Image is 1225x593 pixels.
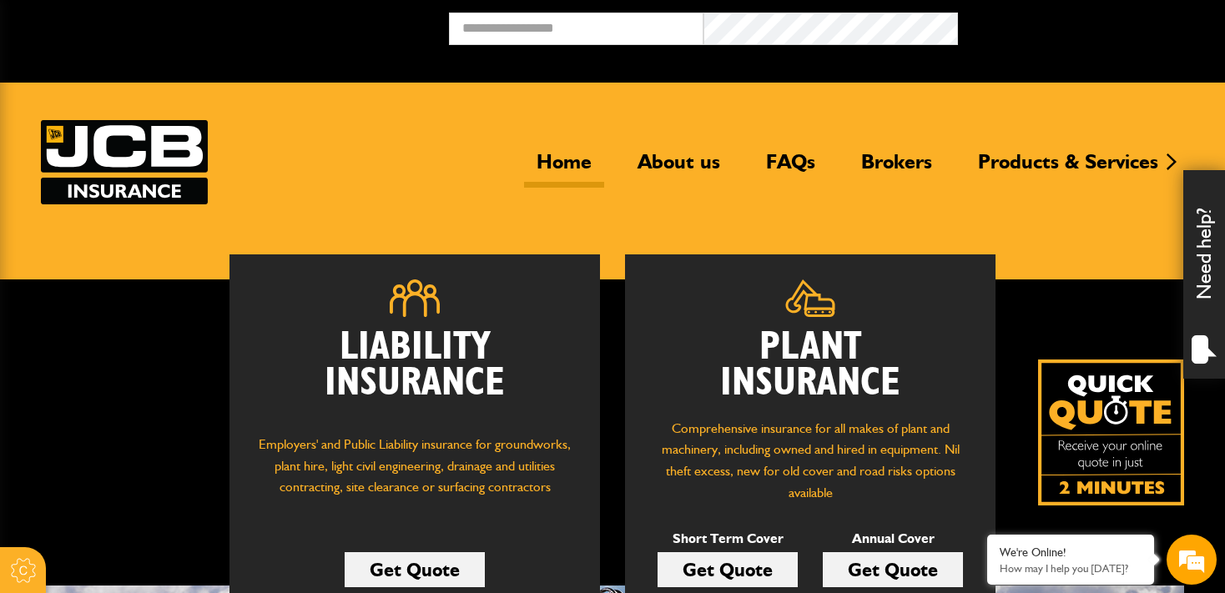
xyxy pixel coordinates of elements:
div: We're Online! [1000,545,1142,560]
a: Get Quote [823,552,963,587]
a: About us [625,149,733,188]
img: Quick Quote [1038,359,1184,505]
a: Products & Services [965,149,1171,188]
a: Get Quote [658,552,798,587]
img: JCB Insurance Services logo [41,120,208,204]
a: JCB Insurance Services [41,120,208,204]
a: Home [524,149,604,188]
div: Need help? [1183,170,1225,379]
a: FAQs [754,149,828,188]
p: How may I help you today? [1000,562,1142,575]
p: Employers' and Public Liability insurance for groundworks, plant hire, light civil engineering, d... [255,434,575,514]
a: Get Quote [345,552,485,587]
h2: Plant Insurance [650,329,970,401]
button: Broker Login [958,13,1212,38]
p: Short Term Cover [658,528,798,550]
p: Comprehensive insurance for all makes of plant and machinery, including owned and hired in equipm... [650,418,970,503]
h2: Liability Insurance [255,329,575,418]
a: Brokers [849,149,945,188]
p: Annual Cover [823,528,963,550]
a: Get your insurance quote isn just 2-minutes [1038,359,1184,505]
